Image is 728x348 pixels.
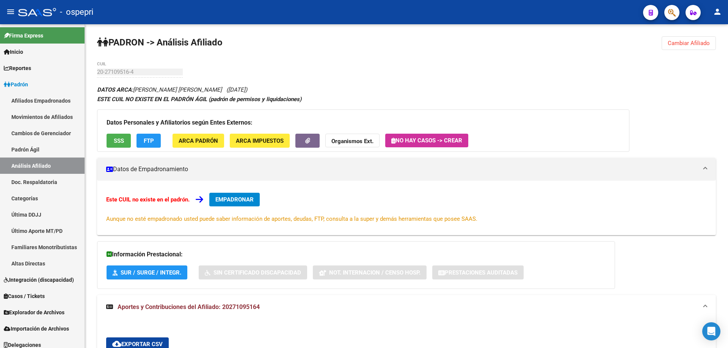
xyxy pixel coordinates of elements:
[144,137,154,144] span: FTP
[4,80,28,89] span: Padrón
[112,341,163,348] span: Exportar CSV
[97,37,223,48] strong: PADRON -> Análisis Afiliado
[4,325,69,333] span: Importación de Archivos
[4,64,31,72] span: Reportes
[107,265,187,279] button: SUR / SURGE / INTEGR.
[331,138,373,145] strong: Organismos Ext.
[4,276,74,284] span: Integración (discapacidad)
[179,137,218,144] span: ARCA Padrón
[325,134,380,148] button: Organismos Ext.
[662,36,716,50] button: Cambiar Afiliado
[4,292,45,300] span: Casos / Tickets
[173,134,224,148] button: ARCA Padrón
[4,48,23,56] span: Inicio
[107,249,606,260] h3: Información Prestacional:
[107,134,131,148] button: SSS
[668,40,710,47] span: Cambiar Afiliado
[4,308,64,317] span: Explorador de Archivos
[114,137,124,144] span: SSS
[97,158,716,181] mat-expansion-panel-header: Datos de Empadronamiento
[329,269,420,276] span: Not. Internacion / Censo Hosp.
[209,193,260,206] button: EMPADRONAR
[236,137,284,144] span: ARCA Impuestos
[106,165,698,173] mat-panel-title: Datos de Empadronamiento
[118,303,260,311] span: Aportes y Contribuciones del Afiliado: 20271095164
[432,265,524,279] button: Prestaciones Auditadas
[107,117,620,128] h3: Datos Personales y Afiliatorios según Entes Externos:
[230,134,290,148] button: ARCA Impuestos
[97,96,301,103] strong: ESTE CUIL NO EXISTE EN EL PADRÓN ÁGIL (padrón de permisos y liquidaciones)
[213,269,301,276] span: Sin Certificado Discapacidad
[136,134,161,148] button: FTP
[313,265,427,279] button: Not. Internacion / Censo Hosp.
[4,31,43,40] span: Firma Express
[97,86,133,93] strong: DATOS ARCA:
[215,196,254,203] span: EMPADRONAR
[713,7,722,16] mat-icon: person
[97,86,222,93] span: [PERSON_NAME] [PERSON_NAME]
[391,137,462,144] span: No hay casos -> Crear
[97,295,716,319] mat-expansion-panel-header: Aportes y Contribuciones del Afiliado: 20271095164
[60,4,93,20] span: - ospepri
[385,134,468,147] button: No hay casos -> Crear
[6,7,15,16] mat-icon: menu
[97,181,716,235] div: Datos de Empadronamiento
[121,269,181,276] span: SUR / SURGE / INTEGR.
[106,215,477,222] span: Aunque no esté empadronado usted puede saber información de aportes, deudas, FTP, consulta a la s...
[199,265,307,279] button: Sin Certificado Discapacidad
[702,322,720,340] div: Open Intercom Messenger
[445,269,518,276] span: Prestaciones Auditadas
[106,196,190,203] strong: Este CUIL no existe en el padrón.
[226,86,247,93] span: ([DATE])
